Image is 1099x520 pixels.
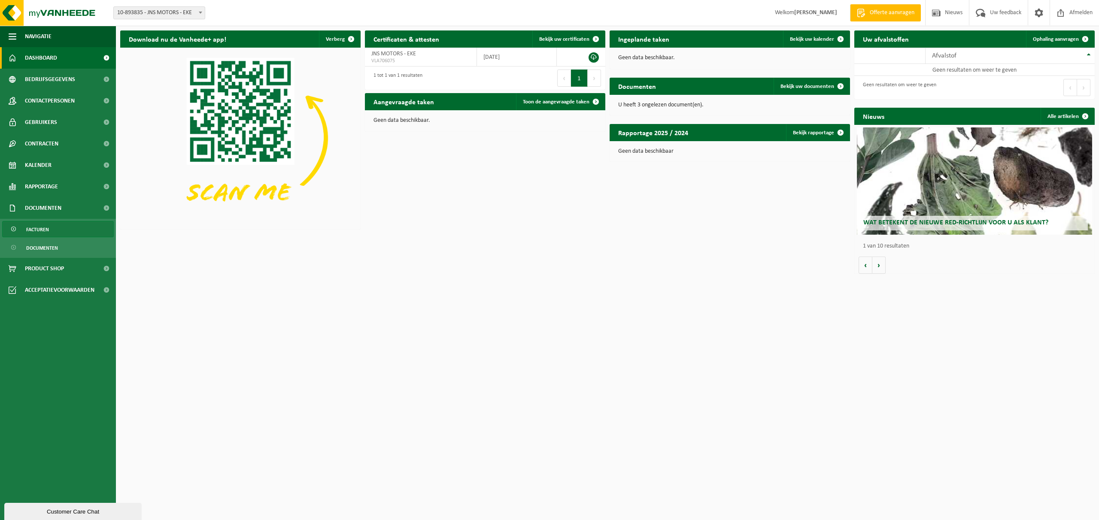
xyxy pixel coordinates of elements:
span: Product Shop [25,258,64,279]
a: Bekijk uw certificaten [532,30,604,48]
h2: Ingeplande taken [610,30,678,47]
h2: Download nu de Vanheede+ app! [120,30,235,47]
h2: Uw afvalstoffen [854,30,917,47]
span: Rapportage [25,176,58,197]
p: Geen data beschikbaar. [618,55,841,61]
span: Toon de aangevraagde taken [523,99,589,105]
a: Ophaling aanvragen [1026,30,1094,48]
a: Wat betekent de nieuwe RED-richtlijn voor u als klant? [857,127,1093,235]
h2: Documenten [610,78,665,94]
p: 1 van 10 resultaten [863,243,1090,249]
div: 1 tot 1 van 1 resultaten [369,69,422,88]
span: Bedrijfsgegevens [25,69,75,90]
button: Previous [557,70,571,87]
button: Volgende [872,257,886,274]
span: Verberg [326,36,345,42]
strong: [PERSON_NAME] [794,9,837,16]
td: Geen resultaten om weer te geven [854,64,1095,76]
p: U heeft 3 ongelezen document(en). [618,102,841,108]
h2: Nieuws [854,108,893,124]
a: Bekijk uw documenten [774,78,849,95]
button: Vorige [859,257,872,274]
span: Facturen [26,221,49,238]
span: Offerte aanvragen [868,9,917,17]
button: Verberg [319,30,360,48]
span: Documenten [25,197,61,219]
a: Documenten [2,239,114,256]
span: JNS MOTORS - EKE [371,51,416,57]
span: Afvalstof [932,52,956,59]
span: Navigatie [25,26,52,47]
span: Kalender [25,154,52,176]
span: Dashboard [25,47,57,69]
span: Bekijk uw kalender [790,36,834,42]
div: Geen resultaten om weer te geven [859,78,936,97]
span: 10-893835 - JNS MOTORS - EKE [113,6,205,19]
span: Contracten [25,133,58,154]
h2: Aangevraagde taken [365,93,443,110]
span: 10-893835 - JNS MOTORS - EKE [114,7,205,19]
span: Acceptatievoorwaarden [25,279,94,301]
button: Previous [1063,79,1077,96]
a: Bekijk uw kalender [783,30,849,48]
a: Bekijk rapportage [786,124,849,141]
img: Download de VHEPlus App [120,48,361,228]
span: VLA706075 [371,57,470,64]
button: 1 [571,70,588,87]
td: [DATE] [477,48,556,67]
span: Documenten [26,240,58,256]
span: Gebruikers [25,112,57,133]
a: Facturen [2,221,114,237]
p: Geen data beschikbaar [618,148,841,154]
h2: Rapportage 2025 / 2024 [610,124,697,141]
a: Alle artikelen [1041,108,1094,125]
button: Next [588,70,601,87]
span: Contactpersonen [25,90,75,112]
button: Next [1077,79,1090,96]
h2: Certificaten & attesten [365,30,448,47]
span: Bekijk uw certificaten [539,36,589,42]
iframe: chat widget [4,501,143,520]
span: Wat betekent de nieuwe RED-richtlijn voor u als klant? [863,219,1048,226]
a: Offerte aanvragen [850,4,921,21]
span: Ophaling aanvragen [1033,36,1079,42]
a: Toon de aangevraagde taken [516,93,604,110]
span: Bekijk uw documenten [780,84,834,89]
p: Geen data beschikbaar. [373,118,597,124]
